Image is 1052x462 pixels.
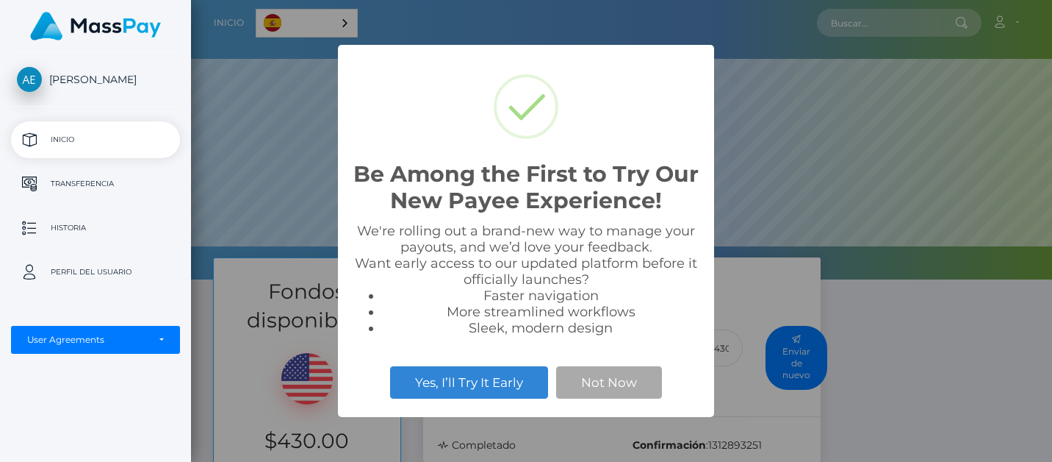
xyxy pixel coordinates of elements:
[17,173,174,195] p: Transferencia
[30,12,161,40] img: MassPay
[382,288,699,304] li: Faster navigation
[11,73,180,86] span: [PERSON_NAME]
[353,161,699,214] h2: Be Among the First to Try Our New Payee Experience!
[17,129,174,151] p: Inicio
[556,366,662,399] button: Not Now
[17,217,174,239] p: Historia
[382,320,699,336] li: Sleek, modern design
[17,261,174,283] p: Perfil del usuario
[27,334,148,346] div: User Agreements
[390,366,548,399] button: Yes, I’ll Try It Early
[11,326,180,354] button: User Agreements
[382,304,699,320] li: More streamlined workflows
[353,223,699,336] div: We're rolling out a brand-new way to manage your payouts, and we’d love your feedback. Want early...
